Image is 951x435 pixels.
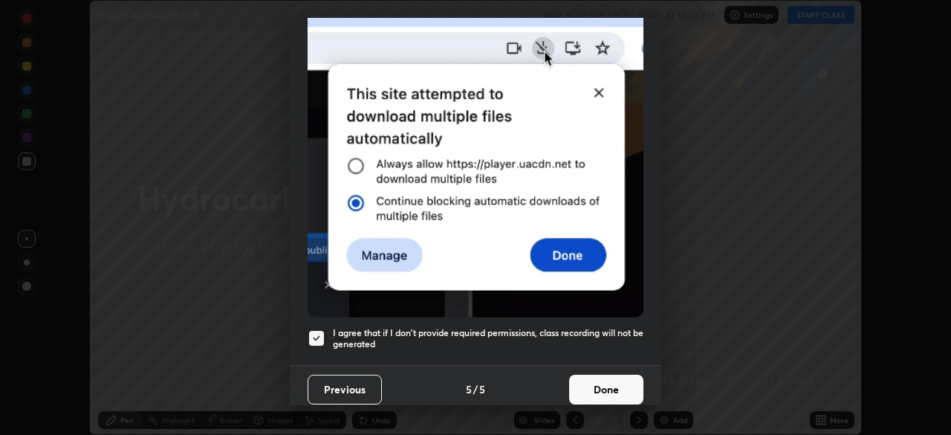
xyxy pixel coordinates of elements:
h4: 5 [466,381,472,397]
h4: / [473,381,478,397]
button: Done [569,375,643,405]
h4: 5 [479,381,485,397]
button: Previous [308,375,382,405]
h5: I agree that if I don't provide required permissions, class recording will not be generated [333,327,643,350]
